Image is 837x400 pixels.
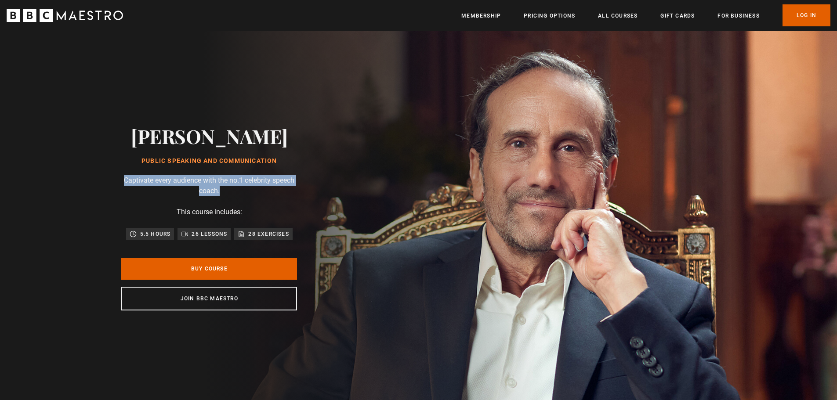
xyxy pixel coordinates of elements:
a: Gift Cards [660,11,695,20]
p: 26 lessons [192,230,227,238]
a: Buy Course [121,258,297,280]
p: 28 exercises [248,230,289,238]
a: Log In [783,4,830,26]
p: 5.5 hours [140,230,171,238]
a: All Courses [598,11,638,20]
svg: BBC Maestro [7,9,123,22]
h1: Public Speaking and Communication [131,158,288,165]
nav: Primary [461,4,830,26]
p: This course includes: [177,207,242,217]
p: Captivate every audience with the no.1 celebrity speech coach. [121,175,297,196]
a: For business [717,11,759,20]
h2: [PERSON_NAME] [131,125,288,147]
a: Join BBC Maestro [121,287,297,310]
a: Pricing Options [524,11,575,20]
a: Membership [461,11,501,20]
